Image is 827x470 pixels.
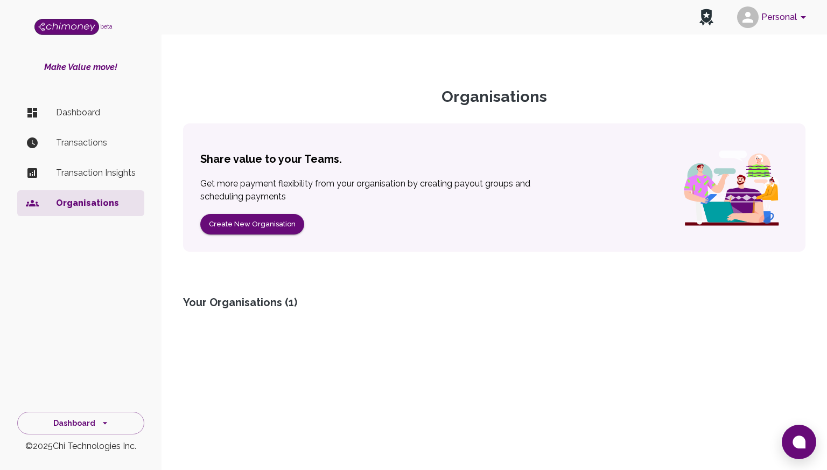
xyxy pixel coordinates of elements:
[56,106,136,119] p: Dashboard
[56,167,136,179] p: Transaction Insights
[56,197,136,210] p: Organisations
[733,3,814,31] button: account of current user
[34,19,99,35] img: Logo
[200,214,304,235] button: Create New Organisation
[676,146,788,230] img: happy
[200,177,553,203] body2: Get more payment flexibility from your organisation by creating payout groups and scheduling paym...
[183,87,805,106] p: Organisations
[183,295,805,310] div: Your Organisations ( 1 )
[200,151,342,167] div: Share value to your Teams.
[782,425,816,459] button: Open chat window
[56,136,136,149] p: Transactions
[17,412,144,435] button: Dashboard
[100,23,113,30] span: beta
